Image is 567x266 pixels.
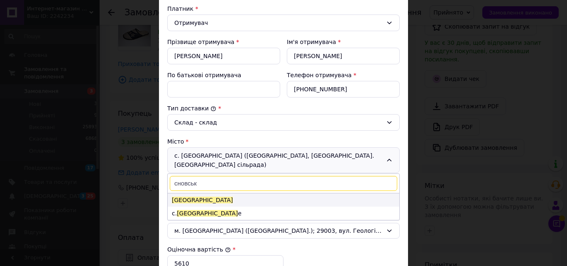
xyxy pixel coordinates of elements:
[287,72,352,78] label: Телефон отримувача
[167,147,400,173] div: с. [GEOGRAPHIC_DATA] ([GEOGRAPHIC_DATA], [GEOGRAPHIC_DATA]. [GEOGRAPHIC_DATA] сільрада)
[177,210,238,217] span: [GEOGRAPHIC_DATA]
[174,227,383,235] span: м. [GEOGRAPHIC_DATA] ([GEOGRAPHIC_DATA].); 29003, вул. Геологів, 15
[172,197,233,203] span: [GEOGRAPHIC_DATA]
[287,81,400,98] input: +380
[168,207,399,220] li: с. е
[167,246,231,253] label: Оціночна вартість
[167,72,241,78] label: По батькові отримувача
[174,118,383,127] div: Склад - склад
[167,104,400,112] div: Тип доставки
[170,176,397,191] input: Знайти
[167,137,400,146] div: Місто
[287,39,336,45] label: Ім'я отримувача
[167,5,400,13] div: Платник
[174,18,383,27] div: Отримувач
[167,39,235,45] label: Прізвище отримувача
